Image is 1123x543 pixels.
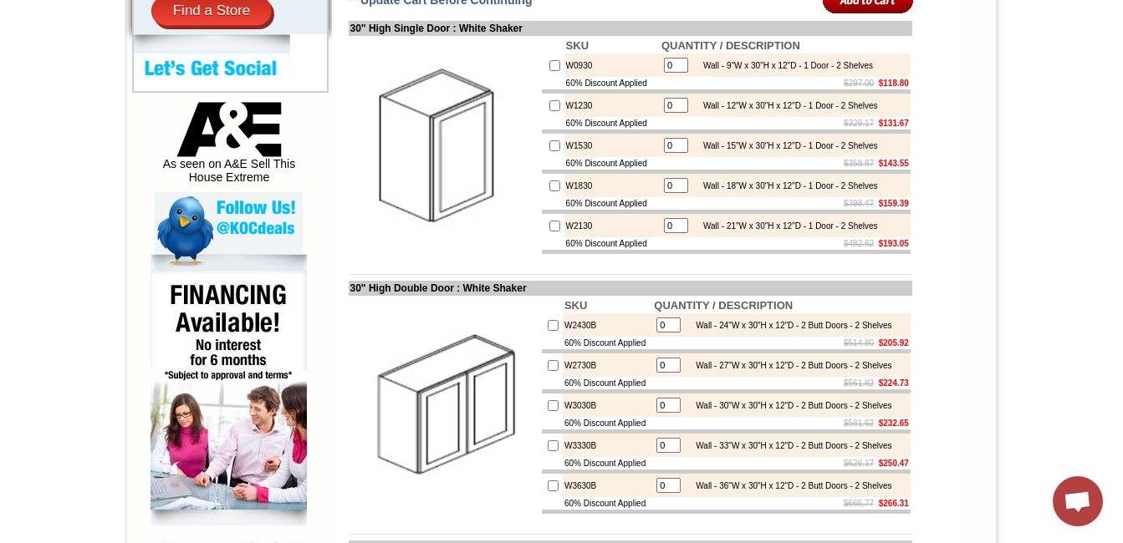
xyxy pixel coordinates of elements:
[844,378,874,388] s: $561.82
[654,299,793,312] b: QUANTITY / DESCRIPTION
[564,117,660,129] td: 60% Discount Applied
[90,76,141,94] td: [PERSON_NAME] Yellow Walnut
[844,79,874,88] s: $297.00
[687,401,891,410] div: Wall - 30"W x 30"H x 12"D - 2 Butt Doors - 2 Shelves
[239,47,242,48] img: spacer.gif
[564,197,660,210] td: 60% Discount Applied
[3,4,16,18] img: pdf.png
[563,377,652,389] td: 60% Discount Applied
[563,497,652,510] td: 60% Discount Applied
[844,419,874,428] s: $581.62
[1053,476,1103,526] div: Open chat
[695,221,878,231] div: Wall - 21"W x 30"H x 12"D - 1 Door - 2 Shelves
[695,141,878,150] div: Wall - 15"W x 30"H x 12"D - 1 Door - 2 Shelves
[563,474,652,497] td: W3630B
[844,119,874,128] s: $329.17
[844,159,874,168] s: $358.87
[88,47,90,48] img: spacer.gif
[564,237,660,250] td: 60% Discount Applied
[879,499,909,508] b: $266.31
[564,299,587,312] b: SKU
[349,281,912,296] td: 30" High Double Door : White Shaker
[284,47,287,48] img: spacer.gif
[687,321,891,330] div: Wall - 24"W x 30"H x 12"D - 2 Butt Doors - 2 Shelves
[879,119,909,128] b: $131.67
[350,312,539,500] img: 30'' High Double Door
[563,353,652,377] td: W2730B
[564,214,660,237] td: W2130
[141,47,144,48] img: spacer.gif
[19,3,135,17] a: Price Sheet View in PDF Format
[687,441,891,450] div: Wall - 33"W x 30"H x 12"D - 2 Butt Doors - 2 Shelves
[564,94,660,117] td: W1230
[194,47,197,48] img: spacer.gif
[879,199,909,208] b: $159.39
[19,7,135,16] b: Price Sheet View in PDF Format
[879,159,909,168] b: $143.55
[564,134,660,157] td: W1530
[564,157,660,170] td: 60% Discount Applied
[879,338,909,348] b: $205.92
[879,239,909,248] b: $193.05
[155,102,303,192] div: As seen on A&E Sell This House Extreme
[563,313,652,337] td: W2430B
[144,76,195,94] td: [PERSON_NAME] White Shaker
[879,378,909,388] b: $224.73
[879,419,909,428] b: $232.65
[687,481,891,490] div: Wall - 36"W x 30"H x 12"D - 2 Butt Doors - 2 Shelves
[695,101,878,110] div: Wall - 12"W x 30"H x 12"D - 1 Door - 2 Shelves
[349,21,912,36] td: 30" High Single Door : White Shaker
[564,53,660,77] td: W0930
[287,76,329,93] td: Bellmonte Maple
[695,61,873,70] div: Wall - 9"W x 30"H x 12"D - 1 Door - 2 Shelves
[242,76,284,94] td: Beachwood Oak Shaker
[350,52,539,240] img: 30'' High Single Door
[566,39,589,52] b: SKU
[564,174,660,197] td: W1830
[844,239,874,248] s: $482.62
[844,499,874,508] s: $665.77
[197,76,239,93] td: Baycreek Gray
[563,417,652,429] td: 60% Discount Applied
[687,361,891,370] div: Wall - 27"W x 30"H x 12"D - 2 Butt Doors - 2 Shelves
[844,338,874,348] s: $514.80
[564,77,660,89] td: 60% Discount Applied
[879,79,909,88] b: $118.80
[45,76,88,93] td: Alabaster Shaker
[661,39,800,52] b: QUANTITY / DESCRIPTION
[844,199,874,208] s: $398.47
[563,337,652,349] td: 60% Discount Applied
[43,47,45,48] img: spacer.gif
[695,181,878,190] div: Wall - 18"W x 30"H x 12"D - 1 Door - 2 Shelves
[563,434,652,457] td: W3330B
[563,457,652,469] td: 60% Discount Applied
[879,459,909,468] b: $250.47
[844,459,874,468] s: $626.17
[563,393,652,417] td: W3030B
